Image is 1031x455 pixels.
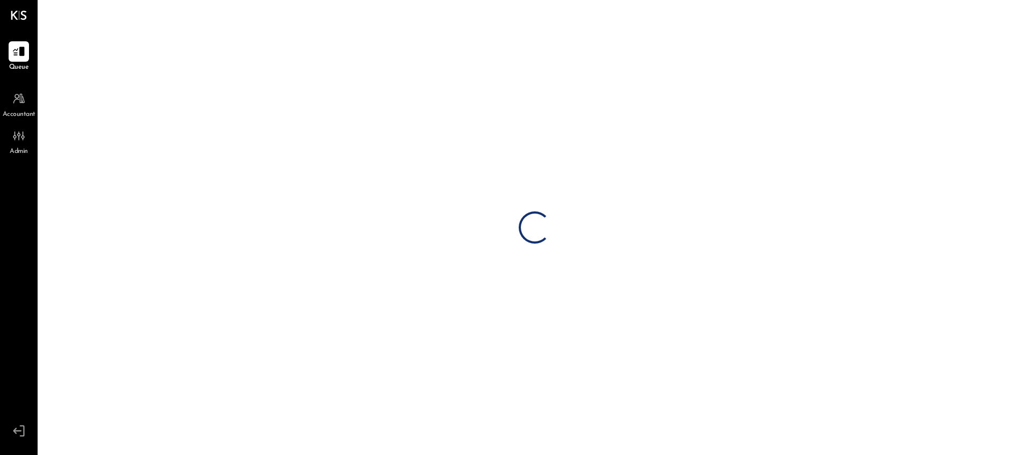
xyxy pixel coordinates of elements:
a: Accountant [1,89,37,120]
span: Admin [10,147,28,157]
span: Queue [9,63,29,72]
a: Queue [1,41,37,72]
span: Accountant [3,110,35,120]
a: Admin [1,126,37,157]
